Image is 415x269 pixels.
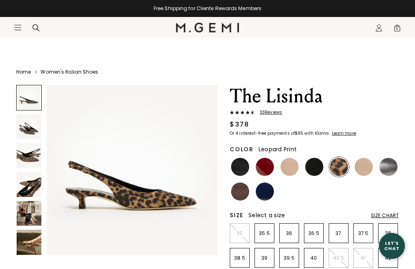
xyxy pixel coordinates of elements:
span: Select a size [248,211,285,219]
klarna-placement-style-body: Or 4 interest-free payments of [230,130,295,136]
h2: Size [230,212,244,218]
img: Navy Patent [256,182,274,201]
p: 38 [379,230,398,237]
div: Let's Chat [379,241,405,251]
img: Black Nappa [305,158,323,176]
img: Chocolate Nappa [231,182,249,201]
a: Learn more [331,131,356,136]
p: 36 [280,230,299,237]
p: 38.5 [230,255,249,261]
img: The Lisinda [17,172,41,197]
p: 40.5 [329,255,348,261]
p: 41 [354,255,373,261]
p: 39.5 [280,255,299,261]
img: Ruby Red Patent [256,158,274,176]
div: Size Chart [371,212,399,219]
a: Home [16,69,31,75]
span: 33 Review s [255,110,282,115]
klarna-placement-style-amount: $95 [295,130,303,136]
p: 35.5 [255,230,274,237]
img: The Lisinda [17,201,41,226]
img: The Lisinda [47,85,217,255]
p: 37.5 [354,230,373,237]
div: $378 [230,120,249,129]
img: Sand Patent [355,158,373,176]
img: Gunmetal Nappa [379,158,398,176]
klarna-placement-style-cta: Learn more [332,130,356,136]
klarna-placement-style-body: with Klarna [304,130,331,136]
a: Women's Italian Shoes [41,69,98,75]
span: Leopard Print [259,145,297,153]
img: The Lisinda [17,114,41,139]
p: 35 [230,230,249,237]
p: 39 [255,255,274,261]
p: 40 [304,255,323,261]
p: 37 [329,230,348,237]
img: Beige Nappa [280,158,299,176]
h1: The Lisinda [230,85,399,108]
img: The Lisinda [17,230,41,254]
h2: Color [230,146,254,153]
img: Leopard Print [330,158,348,176]
span: 0 [393,25,401,34]
img: Black Patent [231,158,249,176]
p: 42 [379,255,398,261]
img: M.Gemi [176,23,240,32]
button: Open site menu [14,23,22,32]
img: The Lisinda [17,143,41,168]
a: 33Reviews [230,110,399,116]
p: 36.5 [304,230,323,237]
